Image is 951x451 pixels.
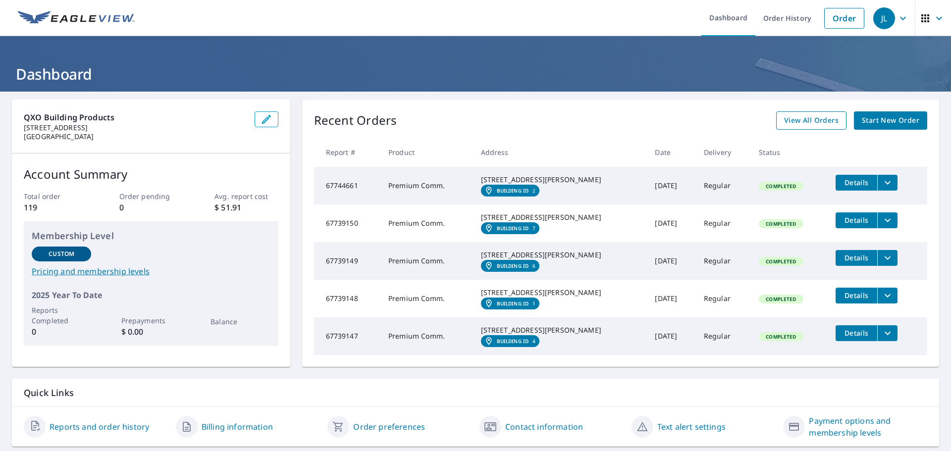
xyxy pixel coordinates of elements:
[497,225,529,231] em: Building ID
[481,222,540,234] a: Building ID7
[497,338,529,344] em: Building ID
[877,325,898,341] button: filesDropdownBtn-67739147
[824,8,864,29] a: Order
[842,178,871,187] span: Details
[481,335,540,347] a: Building ID4
[862,114,919,127] span: Start New Order
[481,260,540,272] a: Building ID6
[751,138,828,167] th: Status
[32,265,270,277] a: Pricing and membership levels
[481,212,639,222] div: [STREET_ADDRESS][PERSON_NAME]
[32,229,270,243] p: Membership Level
[877,212,898,228] button: filesDropdownBtn-67739150
[380,242,473,280] td: Premium Comm.
[836,212,877,228] button: detailsBtn-67739150
[314,317,380,355] td: 67739147
[481,325,639,335] div: [STREET_ADDRESS][PERSON_NAME]
[214,201,278,213] p: $ 51.91
[696,317,751,355] td: Regular
[809,415,927,439] a: Payment options and membership levels
[776,111,846,130] a: View All Orders
[24,111,247,123] p: QXO Building Products
[696,138,751,167] th: Delivery
[842,291,871,300] span: Details
[24,132,247,141] p: [GEOGRAPHIC_DATA]
[647,242,695,280] td: [DATE]
[836,175,877,191] button: detailsBtn-67744661
[314,111,397,130] p: Recent Orders
[380,317,473,355] td: Premium Comm.
[380,280,473,317] td: Premium Comm.
[380,204,473,242] td: Premium Comm.
[121,315,181,326] p: Prepayments
[647,317,695,355] td: [DATE]
[481,175,639,185] div: [STREET_ADDRESS][PERSON_NAME]
[481,250,639,260] div: [STREET_ADDRESS][PERSON_NAME]
[18,11,135,26] img: EV Logo
[497,263,529,269] em: Building ID
[497,301,529,306] em: Building ID
[760,258,802,265] span: Completed
[647,280,695,317] td: [DATE]
[50,421,149,433] a: Reports and order history
[836,250,877,266] button: detailsBtn-67739149
[380,167,473,204] td: Premium Comm.
[696,204,751,242] td: Regular
[842,253,871,262] span: Details
[32,305,91,326] p: Reports Completed
[505,421,583,433] a: Contact information
[202,421,273,433] a: Billing information
[696,167,751,204] td: Regular
[353,421,425,433] a: Order preferences
[24,191,87,201] p: Total order
[32,289,270,301] p: 2025 Year To Date
[877,175,898,191] button: filesDropdownBtn-67744661
[497,188,529,194] em: Building ID
[49,250,74,258] p: Custom
[481,288,639,298] div: [STREET_ADDRESS][PERSON_NAME]
[836,288,877,303] button: detailsBtn-67739148
[854,111,927,130] a: Start New Order
[877,250,898,266] button: filesDropdownBtn-67739149
[696,242,751,280] td: Regular
[380,138,473,167] th: Product
[760,333,802,340] span: Completed
[473,138,647,167] th: Address
[314,242,380,280] td: 67739149
[32,326,91,338] p: 0
[481,185,540,197] a: Building ID2
[877,288,898,303] button: filesDropdownBtn-67739148
[24,387,927,399] p: Quick Links
[696,280,751,317] td: Regular
[657,421,726,433] a: Text alert settings
[24,123,247,132] p: [STREET_ADDRESS]
[647,138,695,167] th: Date
[314,167,380,204] td: 67744661
[760,183,802,190] span: Completed
[214,191,278,201] p: Avg. report cost
[842,215,871,225] span: Details
[24,165,278,183] p: Account Summary
[647,167,695,204] td: [DATE]
[314,204,380,242] td: 67739150
[12,64,939,84] h1: Dashboard
[760,296,802,302] span: Completed
[119,191,183,201] p: Order pending
[314,138,380,167] th: Report #
[784,114,839,127] span: View All Orders
[842,328,871,338] span: Details
[314,280,380,317] td: 67739148
[481,298,540,309] a: Building ID1
[873,7,895,29] div: JL
[119,201,183,213] p: 0
[24,201,87,213] p: 119
[211,316,270,327] p: Balance
[760,220,802,227] span: Completed
[836,325,877,341] button: detailsBtn-67739147
[121,326,181,338] p: $ 0.00
[647,204,695,242] td: [DATE]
